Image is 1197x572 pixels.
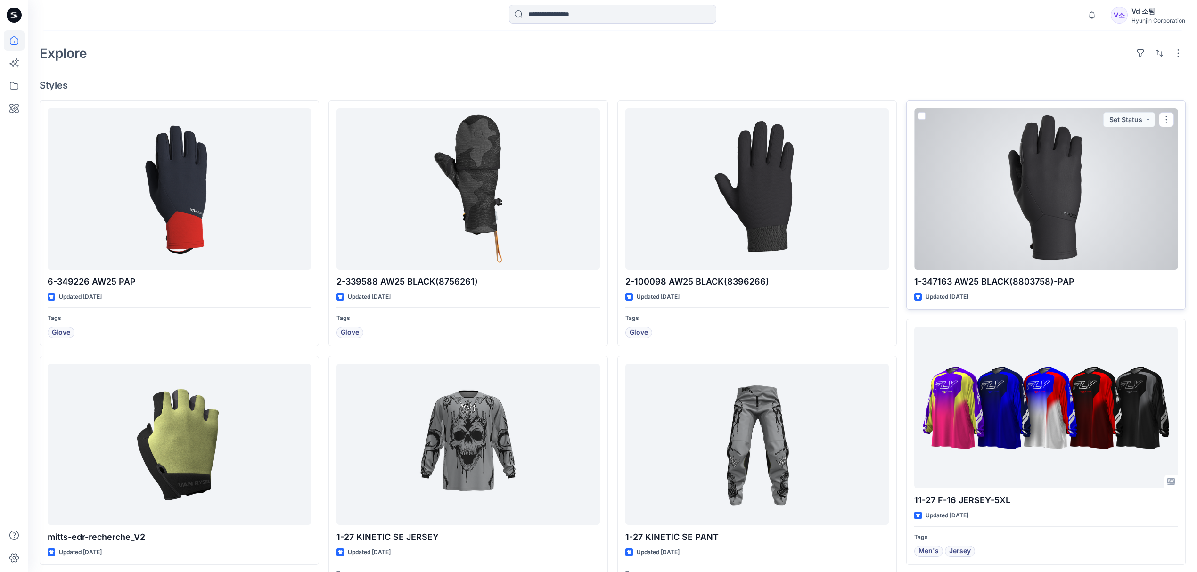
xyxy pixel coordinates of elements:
[918,546,939,557] span: Men's
[625,108,889,270] a: 2-100098 AW25 BLACK(8396266)
[336,108,600,270] a: 2-339588 AW25 BLACK(8756261)
[48,364,311,525] a: mitts-edr-recherche_V2
[625,531,889,544] p: 1-27 KINETIC SE PANT
[1131,6,1185,17] div: Vd 소팀
[926,292,968,302] p: Updated [DATE]
[48,108,311,270] a: 6-349226 AW25 PAP
[336,275,600,288] p: 2-339588 AW25 BLACK(8756261)
[914,494,1178,507] p: 11-27 F-16 JERSEY-5XL
[637,547,680,557] p: Updated [DATE]
[48,531,311,544] p: mitts-edr-recherche_V2
[59,547,102,557] p: Updated [DATE]
[1131,17,1185,24] div: Hyunjin Corporation
[625,313,889,323] p: Tags
[637,292,680,302] p: Updated [DATE]
[926,511,968,521] p: Updated [DATE]
[914,108,1178,270] a: 1-347163 AW25 BLACK(8803758)-PAP
[625,364,889,525] a: 1-27 KINETIC SE PANT
[40,80,1186,91] h4: Styles
[48,313,311,323] p: Tags
[336,531,600,544] p: 1-27 KINETIC SE JERSEY
[914,532,1178,542] p: Tags
[52,327,70,338] span: Glove
[341,327,359,338] span: Glove
[59,292,102,302] p: Updated [DATE]
[336,313,600,323] p: Tags
[630,327,648,338] span: Glove
[914,327,1178,488] a: 11-27 F-16 JERSEY-5XL
[914,275,1178,288] p: 1-347163 AW25 BLACK(8803758)-PAP
[336,364,600,525] a: 1-27 KINETIC SE JERSEY
[48,275,311,288] p: 6-349226 AW25 PAP
[625,275,889,288] p: 2-100098 AW25 BLACK(8396266)
[40,46,87,61] h2: Explore
[348,547,391,557] p: Updated [DATE]
[348,292,391,302] p: Updated [DATE]
[949,546,971,557] span: Jersey
[1111,7,1128,24] div: V소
